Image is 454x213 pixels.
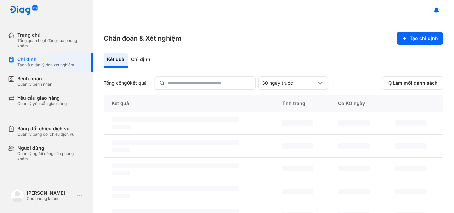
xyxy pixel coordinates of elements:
span: ‌ [112,163,239,168]
div: Tạo và quản lý đơn xét nghiệm [17,62,74,68]
img: logo [11,189,24,202]
span: 0 [127,80,130,86]
div: Chỉ định [128,53,154,68]
div: Chủ phòng khám [27,196,74,201]
div: 30 ngày trước [262,80,316,86]
span: ‌ [112,171,130,175]
div: Người dùng [17,145,85,151]
span: ‌ [395,166,427,171]
span: ‌ [338,189,370,194]
span: ‌ [395,120,427,126]
div: Quản lý yêu cầu giao hàng [17,101,67,106]
span: ‌ [282,166,313,171]
span: ‌ [338,143,370,149]
span: ‌ [112,148,130,152]
span: ‌ [112,125,130,129]
div: Bảng đối chiếu dịch vụ [17,126,74,132]
span: ‌ [112,140,239,145]
span: ‌ [395,143,427,149]
button: Làm mới danh sách [382,76,443,90]
div: Có KQ ngày [330,95,387,112]
button: Tạo chỉ định [397,32,443,45]
div: Trang chủ [17,32,85,38]
span: ‌ [338,166,370,171]
div: Quản lý người dùng của phòng khám [17,151,85,161]
div: Yêu cầu giao hàng [17,95,67,101]
span: ‌ [338,120,370,126]
div: Tình trạng [274,95,330,112]
span: ‌ [282,189,313,194]
div: Chỉ định [17,56,74,62]
div: Bệnh nhân [17,76,52,82]
div: Tổng quan hoạt động của phòng khám [17,38,85,49]
span: ‌ [112,186,239,191]
h3: Chẩn đoán & Xét nghiệm [104,34,181,43]
span: Làm mới danh sách [393,80,438,86]
span: ‌ [112,117,239,122]
img: logo [9,5,38,16]
div: Quản lý bệnh nhân [17,82,52,87]
div: Tổng cộng kết quả [104,80,147,86]
span: ‌ [282,143,313,149]
span: ‌ [282,120,313,126]
span: ‌ [112,194,130,198]
div: Kết quả [104,95,274,112]
div: Kết quả [104,53,128,68]
div: Quản lý bảng đối chiếu dịch vụ [17,132,74,137]
div: [PERSON_NAME] [27,190,74,196]
span: ‌ [395,189,427,194]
